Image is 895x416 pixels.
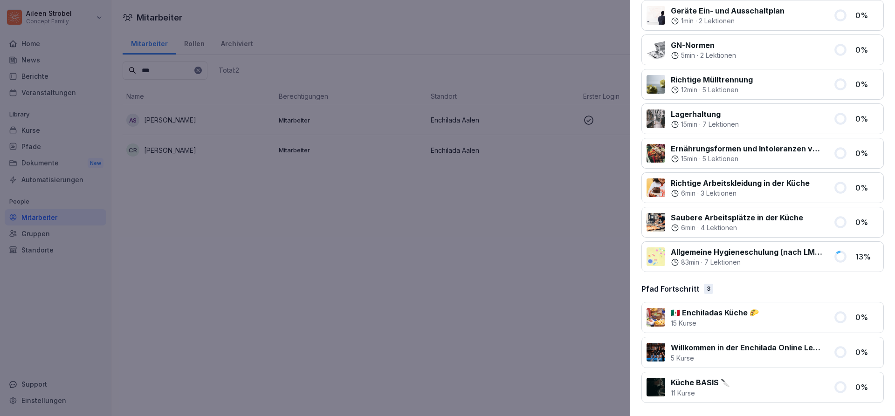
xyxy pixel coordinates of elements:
[681,85,697,95] p: 12 min
[671,246,822,258] p: Allgemeine Hygieneschulung (nach LMHV §4)
[671,74,753,85] p: Richtige Mülltrennung
[681,189,695,198] p: 6 min
[671,377,730,388] p: Küche BASIS 🔪
[671,223,803,232] div: ·
[671,120,739,129] div: ·
[681,223,695,232] p: 6 min
[681,51,695,60] p: 5 min
[671,143,822,154] p: Ernährungsformen und Intoleranzen verstehen
[855,217,879,228] p: 0 %
[671,177,810,189] p: Richtige Arbeitskleidung in der Küche
[681,154,697,164] p: 15 min
[855,79,879,90] p: 0 %
[855,148,879,159] p: 0 %
[671,388,730,398] p: 11 Kurse
[671,16,785,26] div: ·
[855,347,879,358] p: 0 %
[641,283,699,294] p: Pfad Fortschritt
[699,16,735,26] p: 2 Lektionen
[681,120,697,129] p: 15 min
[671,85,753,95] div: ·
[671,258,822,267] div: ·
[702,85,738,95] p: 5 Lektionen
[671,5,785,16] p: Geräte Ein- und Ausschaltplan
[671,40,736,51] p: GN-Normen
[702,120,739,129] p: 7 Lektionen
[671,307,759,318] p: 🇲🇽 Enchiladas Küche 🌮
[671,318,759,328] p: 15 Kurse
[855,312,879,323] p: 0 %
[704,284,713,294] div: 3
[702,154,738,164] p: 5 Lektionen
[855,382,879,393] p: 0 %
[671,353,822,363] p: 5 Kurse
[855,44,879,55] p: 0 %
[855,182,879,193] p: 0 %
[704,258,741,267] p: 7 Lektionen
[700,51,736,60] p: 2 Lektionen
[671,109,739,120] p: Lagerhaltung
[671,154,822,164] div: ·
[671,51,736,60] div: ·
[671,212,803,223] p: Saubere Arbeitsplätze in der Küche
[855,10,879,21] p: 0 %
[671,342,822,353] p: Willkommen in der Enchilada Online Lernwelt 🌮
[681,258,699,267] p: 83 min
[681,16,694,26] p: 1 min
[701,223,737,232] p: 4 Lektionen
[671,189,810,198] div: ·
[855,251,879,262] p: 13 %
[701,189,737,198] p: 3 Lektionen
[855,113,879,124] p: 0 %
